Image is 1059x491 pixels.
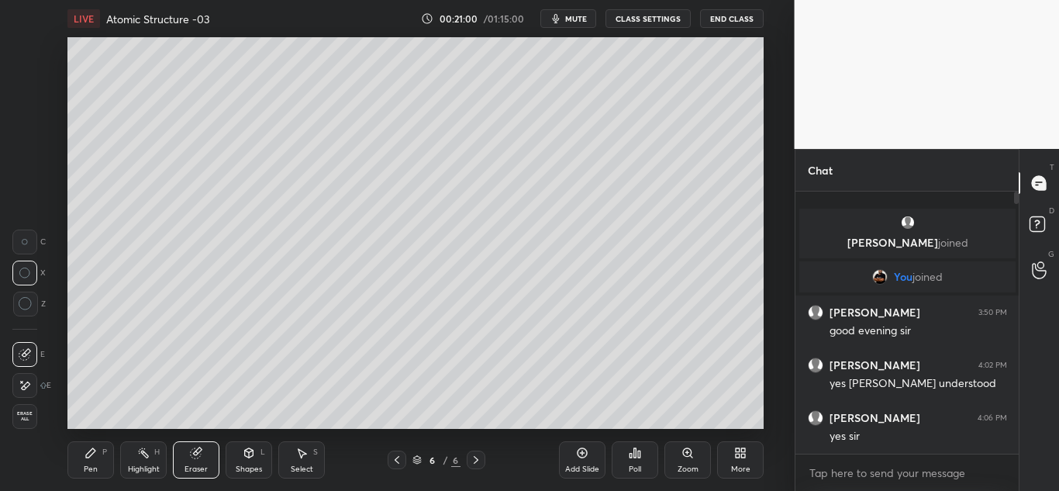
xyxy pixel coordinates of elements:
[236,465,262,473] div: Shapes
[894,271,912,283] span: You
[912,271,943,283] span: joined
[808,305,823,320] img: default.png
[978,308,1007,317] div: 3:50 PM
[830,411,920,425] h6: [PERSON_NAME]
[67,9,100,28] div: LIVE
[830,323,1007,339] div: good evening sir
[1050,161,1054,173] p: T
[1048,248,1054,260] p: G
[102,448,107,456] div: P
[451,453,461,467] div: 6
[185,465,208,473] div: Eraser
[12,261,46,285] div: X
[678,465,699,473] div: Zoom
[978,361,1007,370] div: 4:02 PM
[830,358,920,372] h6: [PERSON_NAME]
[809,237,1006,249] p: [PERSON_NAME]
[291,465,313,473] div: Select
[937,235,968,250] span: joined
[605,9,691,28] button: CLASS SETTINGS
[830,376,1007,392] div: yes [PERSON_NAME] understood
[13,411,36,422] span: Erase all
[872,269,888,285] img: a01082944b8c4f22862f39c035533313.jpg
[12,342,45,367] div: E
[260,448,265,456] div: L
[12,230,46,254] div: C
[12,292,46,316] div: Z
[12,373,51,398] div: E
[978,413,1007,423] div: 4:06 PM
[154,448,160,456] div: H
[731,465,750,473] div: More
[84,465,98,473] div: Pen
[795,206,1019,454] div: grid
[830,429,1007,444] div: yes sir
[700,9,764,28] button: End Class
[808,410,823,426] img: default.png
[106,12,209,26] h4: Atomic Structure -03
[808,358,823,373] img: default.png
[629,465,641,473] div: Poll
[313,448,318,456] div: S
[540,9,596,28] button: mute
[565,465,599,473] div: Add Slide
[425,455,440,465] div: 6
[443,455,448,465] div: /
[128,465,160,473] div: Highlight
[1049,205,1054,216] p: D
[899,215,915,230] img: default.png
[830,306,920,320] h6: [PERSON_NAME]
[565,13,587,24] span: mute
[795,150,845,191] p: Chat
